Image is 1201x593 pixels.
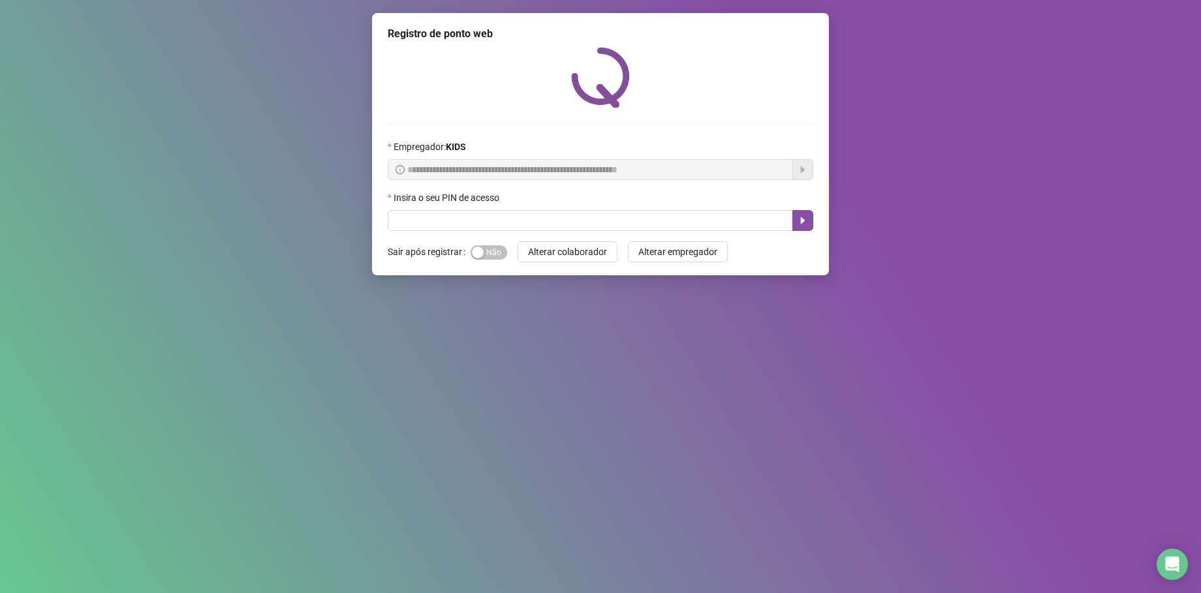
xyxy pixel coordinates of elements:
[388,26,813,42] div: Registro de ponto web
[396,165,405,174] span: info-circle
[798,215,808,226] span: caret-right
[571,47,630,108] img: QRPoint
[638,245,717,259] span: Alterar empregador
[388,241,471,262] label: Sair após registrar
[628,241,728,262] button: Alterar empregador
[518,241,617,262] button: Alterar colaborador
[528,245,607,259] span: Alterar colaborador
[446,142,466,152] strong: KIDS
[394,140,466,154] span: Empregador :
[388,190,508,205] label: Insira o seu PIN de acesso
[1157,549,1188,580] div: Open Intercom Messenger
